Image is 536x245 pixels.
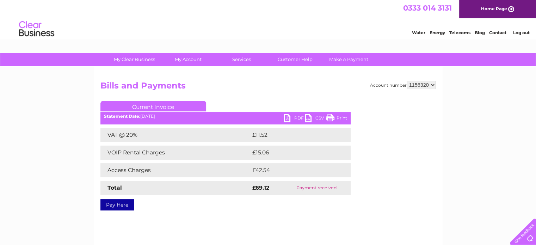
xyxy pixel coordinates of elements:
[100,101,206,111] a: Current Invoice
[326,114,347,124] a: Print
[252,184,269,191] strong: £69.12
[105,53,164,66] a: My Clear Business
[266,53,324,66] a: Customer Help
[475,30,485,35] a: Blog
[100,81,436,94] h2: Bills and Payments
[212,53,271,66] a: Services
[104,114,140,119] b: Statement Date:
[412,30,425,35] a: Water
[284,114,305,124] a: PDF
[430,30,445,35] a: Energy
[19,18,55,40] img: logo.png
[370,81,436,89] div: Account number
[100,114,351,119] div: [DATE]
[102,4,435,34] div: Clear Business is a trading name of Verastar Limited (registered in [GEOGRAPHIC_DATA] No. 3667643...
[305,114,326,124] a: CSV
[100,146,251,160] td: VOIP Rental Charges
[449,30,470,35] a: Telecoms
[251,163,336,177] td: £42.54
[100,128,251,142] td: VAT @ 20%
[513,30,529,35] a: Log out
[100,163,251,177] td: Access Charges
[320,53,378,66] a: Make A Payment
[107,184,122,191] strong: Total
[489,30,506,35] a: Contact
[403,4,452,12] a: 0333 014 3131
[100,199,134,210] a: Pay Here
[251,128,335,142] td: £11.52
[159,53,217,66] a: My Account
[251,146,336,160] td: £15.06
[282,181,351,195] td: Payment received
